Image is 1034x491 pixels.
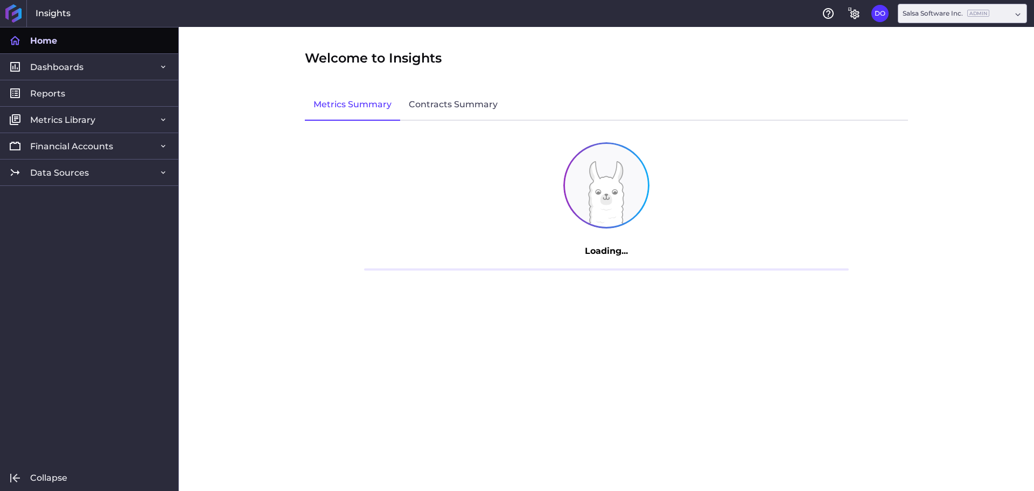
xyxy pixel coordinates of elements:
button: User Menu [871,5,889,22]
span: Data Sources [30,167,89,178]
span: Home [30,35,57,46]
span: Reports [30,88,65,99]
button: General Settings [846,5,863,22]
span: Welcome to Insights [305,49,442,68]
a: Metrics Summary [305,89,400,121]
a: Contracts Summary [400,89,506,121]
div: Dropdown select [898,4,1027,23]
span: Metrics Library [30,114,95,126]
span: Dashboards [30,61,83,73]
span: Financial Accounts [30,141,113,152]
div: Salsa Software Inc. [903,9,989,18]
p: Loading... [364,245,849,258]
span: Collapse [30,472,67,483]
button: Help [820,5,837,22]
ins: Admin [967,10,989,17]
